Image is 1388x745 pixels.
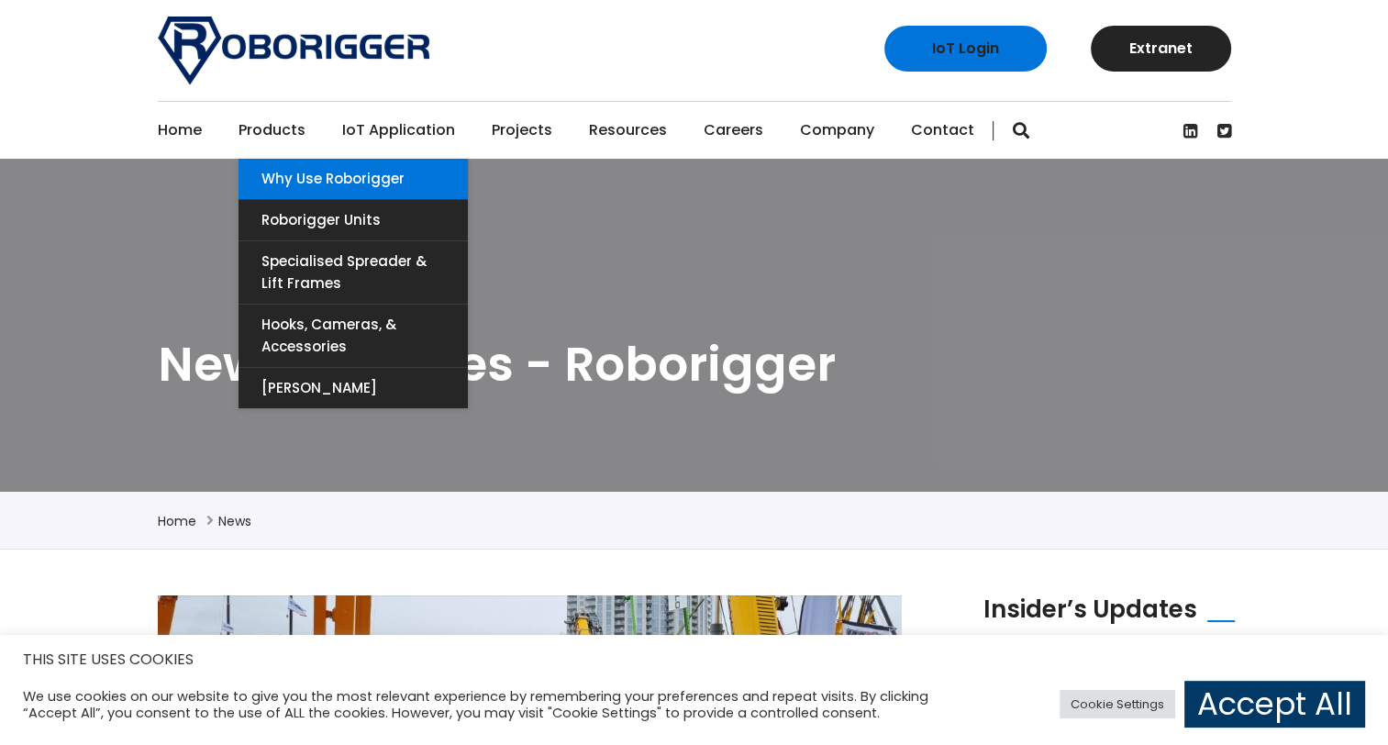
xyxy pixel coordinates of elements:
[239,200,468,240] a: Roborigger Units
[239,159,468,199] a: Why use Roborigger
[1091,26,1231,72] a: Extranet
[911,102,974,159] a: Contact
[1060,690,1175,718] a: Cookie Settings
[23,648,1365,672] h5: THIS SITE USES COOKIES
[23,688,962,721] div: We use cookies on our website to give you the most relevant experience by remembering your prefer...
[800,102,874,159] a: Company
[884,26,1047,72] a: IoT Login
[492,102,552,159] a: Projects
[983,595,1197,624] h2: Insider’s Updates
[158,333,1231,395] h1: News Archives - Roborigger
[158,17,429,84] img: Roborigger
[158,512,196,530] a: Home
[239,102,305,159] a: Products
[704,102,763,159] a: Careers
[342,102,455,159] a: IoT Application
[239,241,468,304] a: Specialised Spreader & Lift Frames
[239,368,468,408] a: [PERSON_NAME]
[218,512,251,530] a: News
[158,102,202,159] a: Home
[1184,681,1365,728] a: Accept All
[239,305,468,367] a: Hooks, Cameras, & Accessories
[589,102,667,159] a: Resources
